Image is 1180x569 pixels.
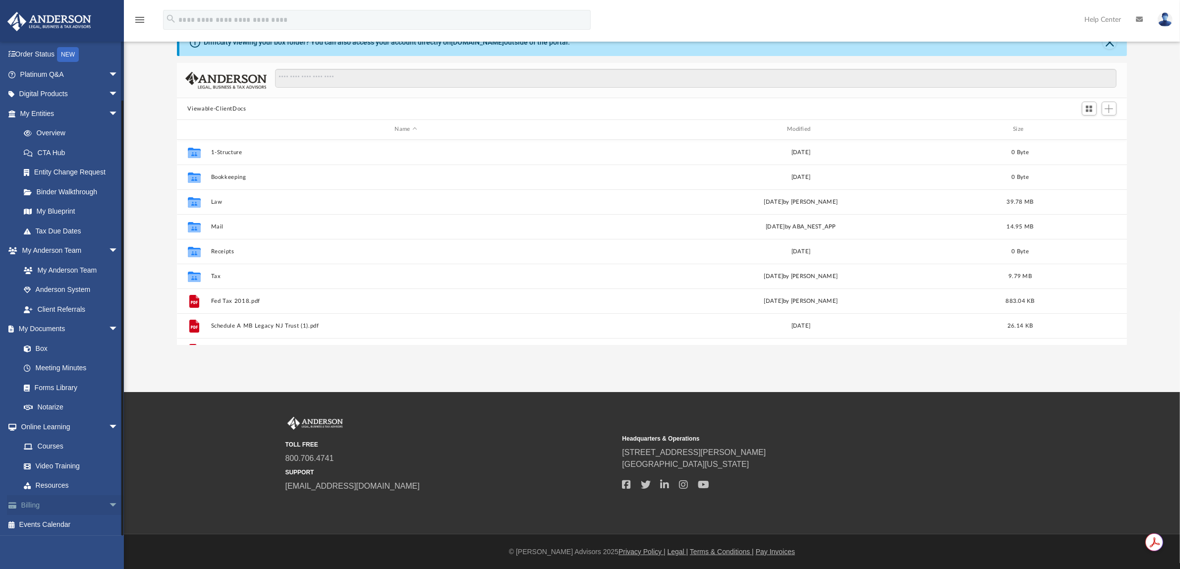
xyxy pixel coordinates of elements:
a: Courses [14,437,128,456]
a: Resources [14,476,128,496]
a: Legal | [668,548,688,556]
a: CTA Hub [14,143,133,163]
a: Order StatusNEW [7,45,133,65]
a: Meeting Minutes [14,358,128,378]
a: My Entitiesarrow_drop_down [7,104,133,123]
a: My Anderson Teamarrow_drop_down [7,241,128,261]
a: Online Learningarrow_drop_down [7,417,128,437]
input: Search files and folders [275,69,1116,88]
div: Difficulty viewing your box folder? You can also access your account directly on outside of the p... [204,37,570,48]
div: Name [210,125,601,134]
span: 9.79 MB [1009,273,1032,279]
small: Headquarters & Operations [622,434,953,443]
a: My Documentsarrow_drop_down [7,319,128,339]
button: Switch to Grid View [1082,102,1097,115]
div: grid [177,140,1127,345]
button: Law [211,199,601,205]
a: Forms Library [14,378,123,398]
span: arrow_drop_down [109,84,128,105]
span: 39.78 MB [1007,199,1033,204]
a: Terms & Conditions | [690,548,754,556]
a: My Anderson Team [14,260,123,280]
a: Notarize [14,398,128,417]
a: My Blueprint [14,202,128,222]
span: arrow_drop_down [109,417,128,437]
span: arrow_drop_down [109,64,128,85]
a: 800.706.4741 [285,454,334,462]
a: [STREET_ADDRESS][PERSON_NAME] [622,448,766,456]
a: menu [134,19,146,26]
i: search [166,13,176,24]
img: Anderson Advisors Platinum Portal [285,417,345,430]
button: Schedule A MB Legacy NJ Trust (1).pdf [211,323,601,329]
a: Digital Productsarrow_drop_down [7,84,133,104]
div: Size [1000,125,1040,134]
a: Pay Invoices [756,548,795,556]
span: 14.95 MB [1007,224,1033,229]
img: Anderson Advisors Platinum Portal [4,12,94,31]
div: NEW [57,47,79,62]
span: 26.14 KB [1007,323,1032,328]
a: Entity Change Request [14,163,133,182]
a: Anderson System [14,280,128,300]
a: [DOMAIN_NAME] [451,38,505,46]
a: Privacy Policy | [618,548,666,556]
a: Client Referrals [14,299,128,319]
button: Tax [211,273,601,280]
div: id [1044,125,1114,134]
div: [DATE] [606,321,996,330]
a: Binder Walkthrough [14,182,133,202]
span: 0 Byte [1011,174,1029,179]
a: Platinum Q&Aarrow_drop_down [7,64,133,84]
button: Receipts [211,248,601,255]
div: [DATE] [606,247,996,256]
span: 0 Byte [1011,149,1029,155]
a: Box [14,339,123,358]
span: 0 Byte [1011,248,1029,254]
button: Viewable-ClientDocs [187,105,246,114]
div: © [PERSON_NAME] Advisors 2025 [124,547,1180,557]
div: [DATE] by [PERSON_NAME] [606,272,996,281]
div: id [181,125,206,134]
div: [DATE] [606,148,996,157]
button: Close [1103,35,1117,49]
div: [DATE] by ABA_NEST_APP [606,222,996,231]
div: [DATE] [606,172,996,181]
span: arrow_drop_down [109,104,128,124]
button: Add [1102,102,1117,115]
div: [DATE] by [PERSON_NAME] [606,296,996,305]
a: Events Calendar [7,515,133,535]
button: Mail [211,224,601,230]
a: Tax Due Dates [14,221,133,241]
img: User Pic [1158,12,1173,27]
small: SUPPORT [285,468,616,477]
span: arrow_drop_down [109,319,128,340]
button: 1-Structure [211,149,601,156]
a: Video Training [14,456,123,476]
a: [GEOGRAPHIC_DATA][US_STATE] [622,460,749,468]
a: Billingarrow_drop_down [7,495,133,515]
span: 883.04 KB [1006,298,1034,303]
button: Fed Tax 2018.pdf [211,298,601,304]
span: arrow_drop_down [109,241,128,261]
div: Modified [605,125,996,134]
div: [DATE] by [PERSON_NAME] [606,197,996,206]
small: TOLL FREE [285,440,616,449]
a: [EMAIL_ADDRESS][DOMAIN_NAME] [285,482,420,490]
span: arrow_drop_down [109,495,128,515]
button: Bookkeeping [211,174,601,180]
i: menu [134,14,146,26]
a: Overview [14,123,133,143]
